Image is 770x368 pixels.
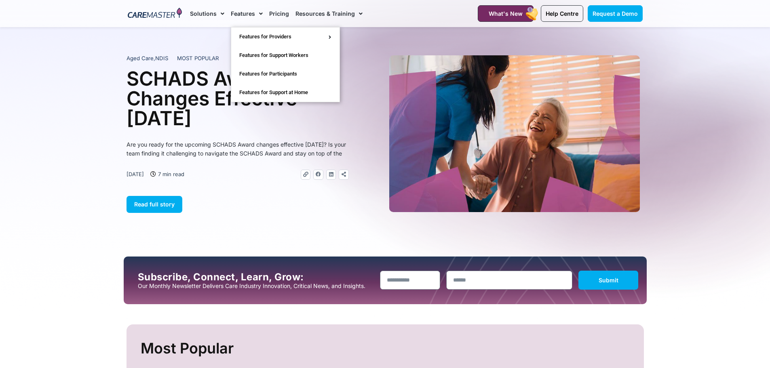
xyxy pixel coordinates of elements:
[155,55,168,61] span: NDIS
[127,55,154,61] span: Aged Care
[231,83,340,102] a: Features for Support at Home
[489,10,523,17] span: What's New
[593,10,638,17] span: Request a Demo
[231,27,340,46] a: Features for Providers
[541,5,583,22] a: Help Centre
[134,201,175,208] span: Read full story
[546,10,578,17] span: Help Centre
[141,336,632,360] h2: Most Popular
[177,55,219,63] span: MOST POPULAR
[156,170,184,179] span: 7 min read
[127,140,349,158] p: Are you ready for the upcoming SCHADS Award changes effective [DATE]? Is your team finding it cha...
[231,27,340,102] ul: Features
[138,271,374,283] h2: Subscribe, Connect, Learn, Grow:
[127,196,182,213] a: Read full story
[127,55,168,61] span: ,
[138,283,374,289] p: Our Monthly Newsletter Delivers Care Industry Innovation, Critical News, and Insights.
[127,171,144,177] time: [DATE]
[380,271,639,294] form: New Form
[231,46,340,65] a: Features for Support Workers
[128,8,182,20] img: CareMaster Logo
[599,277,618,284] span: Submit
[127,69,349,128] h1: SCHADS Award Changes Effective [DATE]
[389,55,640,212] img: A heartwarming moment where a support worker in a blue uniform, with a stethoscope draped over he...
[578,271,639,290] button: Submit
[588,5,643,22] a: Request a Demo
[478,5,534,22] a: What's New
[231,65,340,83] a: Features for Participants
